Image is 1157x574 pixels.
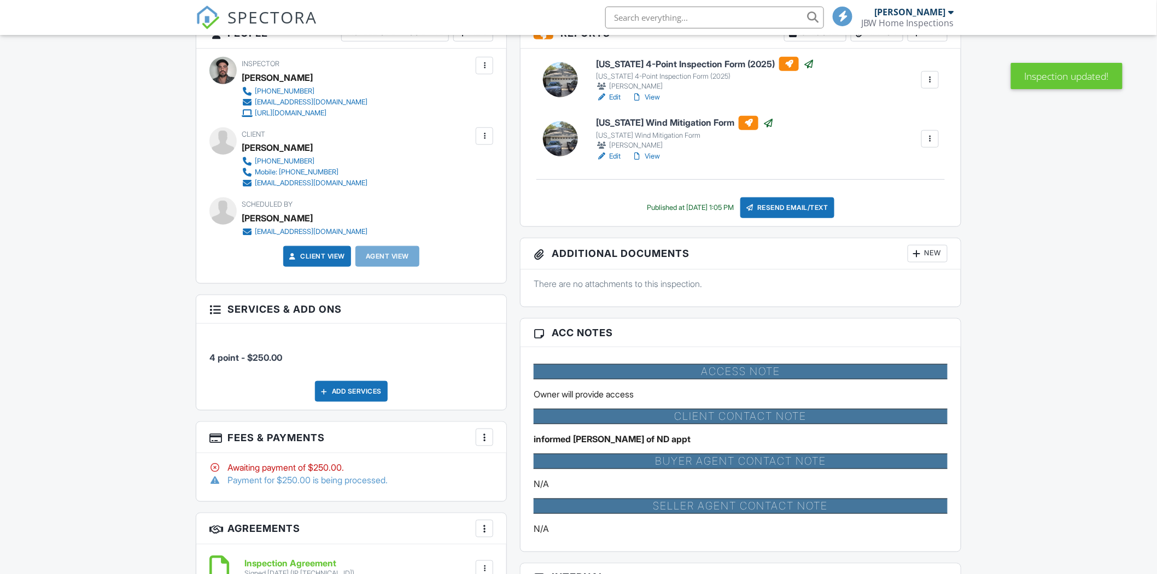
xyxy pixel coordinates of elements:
a: [PHONE_NUMBER] [242,86,367,97]
h3: Services & Add ons [196,295,506,324]
a: Edit [596,151,621,162]
a: [EMAIL_ADDRESS][DOMAIN_NAME] [242,97,367,108]
div: [US_STATE] Wind Mitigation Form [596,131,774,140]
h6: [US_STATE] Wind Mitigation Form [596,116,774,130]
a: View [632,151,660,162]
div: [PERSON_NAME] [242,69,313,86]
a: [EMAIL_ADDRESS][DOMAIN_NAME] [242,226,367,237]
h6: Inspection Agreement [244,559,354,569]
div: [PERSON_NAME] [596,140,774,151]
p: There are no attachments to this inspection. [534,278,948,290]
a: [URL][DOMAIN_NAME] [242,108,367,119]
div: JBW Home Inspections [861,17,954,28]
div: [URL][DOMAIN_NAME] [255,109,326,118]
p: N/A [534,478,948,490]
h3: Additional Documents [521,238,961,270]
h6: [US_STATE] 4-Point Inspection Form (2025) [596,57,814,71]
div: Awaiting payment of $250.00. [209,461,493,473]
div: [PERSON_NAME] [596,81,814,92]
div: Payment for $250.00 is being processed. [209,474,493,486]
h3: ACC Notes [521,319,961,347]
div: [PHONE_NUMBER] [255,157,314,166]
div: [PERSON_NAME] [242,210,313,226]
p: Owner will provide access [534,388,948,400]
div: New [908,245,948,262]
strong: informed [PERSON_NAME] of ND appt [534,434,691,444]
span: Inspector [242,60,279,68]
div: Inspection updated! [1011,63,1123,89]
h4: Client Contact Note [534,409,948,424]
span: Scheduled By [242,200,293,208]
a: [US_STATE] Wind Mitigation Form [US_STATE] Wind Mitigation Form [PERSON_NAME] [596,116,774,151]
span: Client [242,130,265,138]
h4: Seller Agent Contact Note [534,499,948,514]
span: SPECTORA [227,5,317,28]
div: Resend Email/Text [740,197,834,218]
a: [US_STATE] 4-Point Inspection Form (2025) [US_STATE] 4-Point Inspection Form (2025) [PERSON_NAME] [596,57,814,92]
img: The Best Home Inspection Software - Spectora [196,5,220,30]
h3: Fees & Payments [196,422,506,453]
a: [EMAIL_ADDRESS][DOMAIN_NAME] [242,178,367,189]
li: Service: 4 point [209,332,493,372]
div: Published at [DATE] 1:05 PM [647,203,734,212]
div: [PERSON_NAME] [875,7,946,17]
h4: Buyer Agent Contact Note [534,454,948,469]
h3: Agreements [196,513,506,544]
a: View [632,92,660,103]
div: [EMAIL_ADDRESS][DOMAIN_NAME] [255,98,367,107]
input: Search everything... [605,7,824,28]
h4: Access Note [534,364,948,379]
div: [US_STATE] 4-Point Inspection Form (2025) [596,72,814,81]
div: Add Services [315,381,388,402]
div: [PHONE_NUMBER] [255,87,314,96]
div: [EMAIL_ADDRESS][DOMAIN_NAME] [255,179,367,188]
p: N/A [534,523,948,535]
a: [PHONE_NUMBER] [242,156,367,167]
a: SPECTORA [196,15,317,38]
a: Edit [596,92,621,103]
div: Mobile: [PHONE_NUMBER] [255,168,338,177]
div: [EMAIL_ADDRESS][DOMAIN_NAME] [255,227,367,236]
a: Mobile: [PHONE_NUMBER] [242,167,367,178]
span: 4 point - $250.00 [209,352,282,363]
a: Client View [287,251,345,262]
div: [PERSON_NAME] [242,139,313,156]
